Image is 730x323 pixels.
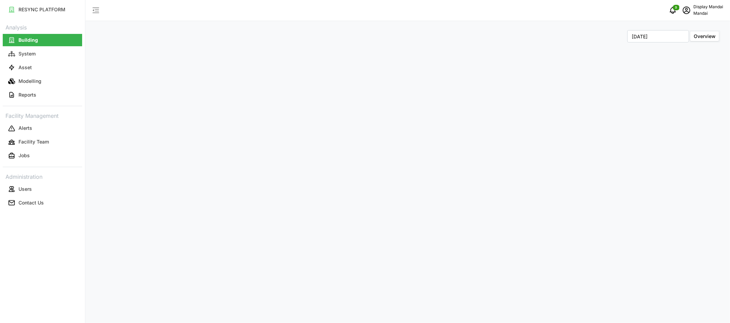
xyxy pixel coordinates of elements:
[18,91,36,98] p: Reports
[3,149,82,163] a: Jobs
[18,138,49,145] p: Facility Team
[3,61,82,74] button: Asset
[18,78,41,85] p: Modelling
[680,3,693,17] button: schedule
[18,186,32,192] p: Users
[627,30,689,42] input: Select Month
[3,171,82,181] p: Administration
[3,183,82,195] button: Users
[693,4,723,10] p: Display Mandai
[3,196,82,210] a: Contact Us
[3,88,82,102] a: Reports
[3,48,82,60] button: System
[3,34,82,46] button: Building
[3,135,82,149] a: Facility Team
[3,122,82,135] button: Alerts
[3,136,82,148] button: Facility Team
[3,182,82,196] a: Users
[3,110,82,120] p: Facility Management
[3,75,82,87] button: Modelling
[18,6,65,13] p: RESYNC PLATFORM
[18,152,30,159] p: Jobs
[3,150,82,162] button: Jobs
[666,3,680,17] button: notifications
[18,37,38,44] p: Building
[693,10,723,17] p: Mandai
[3,74,82,88] a: Modelling
[3,47,82,61] a: System
[3,22,82,32] p: Analysis
[3,197,82,209] button: Contact Us
[3,89,82,101] button: Reports
[18,64,32,71] p: Asset
[675,5,677,10] span: 0
[694,33,716,39] span: Overview
[3,3,82,16] button: RESYNC PLATFORM
[18,125,32,132] p: Alerts
[3,33,82,47] a: Building
[18,50,36,57] p: System
[18,199,44,206] p: Contact Us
